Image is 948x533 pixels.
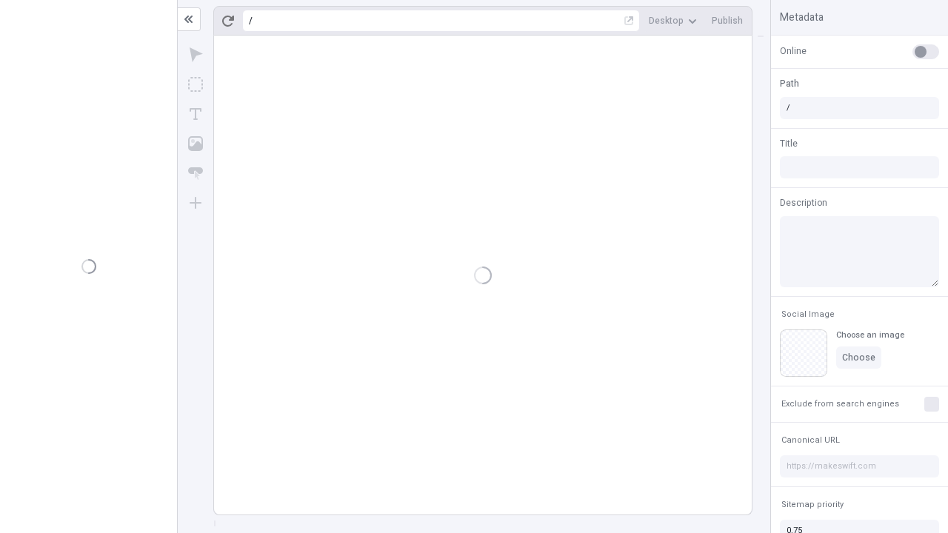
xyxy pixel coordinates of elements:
[781,499,844,510] span: Sitemap priority
[781,435,840,446] span: Canonical URL
[712,15,743,27] span: Publish
[649,15,684,27] span: Desktop
[780,196,827,209] span: Description
[778,395,902,413] button: Exclude from search engines
[836,329,904,341] div: Choose an image
[249,15,253,27] div: /
[781,309,835,320] span: Social Image
[778,306,838,324] button: Social Image
[842,352,875,363] span: Choose
[182,160,209,187] button: Button
[780,455,939,477] input: https://makeswift.com
[780,77,799,90] span: Path
[778,496,847,514] button: Sitemap priority
[182,130,209,157] button: Image
[780,137,798,150] span: Title
[781,398,899,409] span: Exclude from search engines
[643,10,703,32] button: Desktop
[182,101,209,127] button: Text
[780,44,807,58] span: Online
[778,432,843,449] button: Canonical URL
[182,71,209,98] button: Box
[706,10,749,32] button: Publish
[836,346,881,369] button: Choose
